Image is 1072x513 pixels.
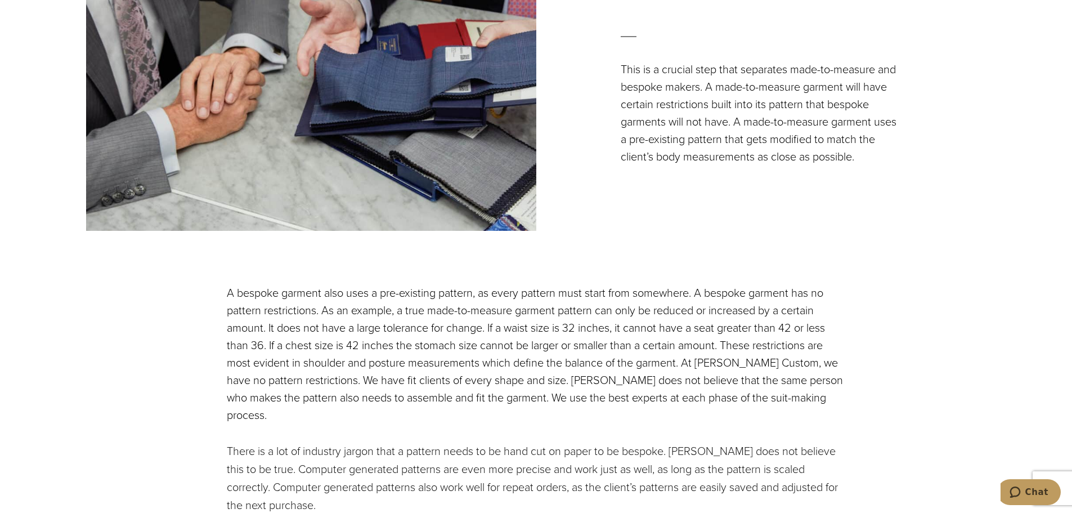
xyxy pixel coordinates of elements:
iframe: Opens a widget where you can chat to one of our agents [1001,479,1061,507]
p: This is a crucial step that separates made-to-measure and bespoke makers. A made-to-measure garme... [621,61,900,166]
p: A bespoke garment also uses a pre-existing pattern, as every pattern must start from somewhere. A... [227,284,846,424]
